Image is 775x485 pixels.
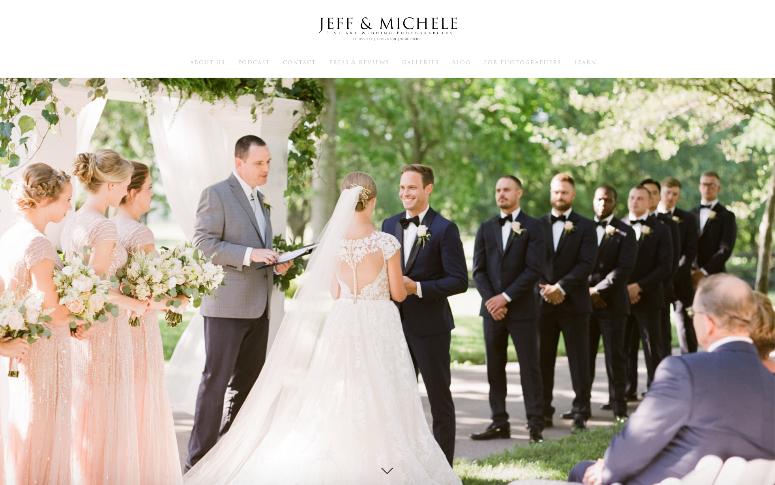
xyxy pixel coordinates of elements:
a: Press & Reviews [329,59,389,66]
a: Contact [283,59,316,66]
a: Learn [574,59,597,66]
a: Podcast [238,59,270,66]
a: Blog [452,59,471,66]
a: For Photographers [484,59,561,66]
img: Louisville Wedding Photographers - Jeff & Michele Wedding Photographers [309,10,466,48]
a: Galleries [402,59,439,66]
a: About Us [190,59,225,66]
